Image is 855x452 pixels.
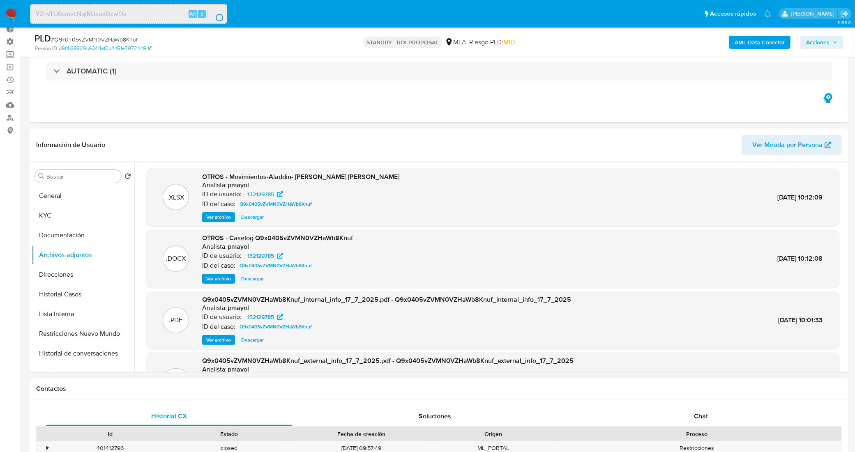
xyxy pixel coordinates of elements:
[202,252,242,260] p: ID de usuario:
[247,251,274,261] span: 132129785
[32,265,134,285] button: Direcciones
[228,181,249,189] h6: pmayol
[51,35,138,44] span: # Q9x0405vZVMN0VZHaWb8Knuf
[778,315,823,325] span: [DATE] 10:01:33
[206,336,231,344] span: Ver archivo
[206,213,231,221] span: Ver archivo
[735,36,785,49] b: AML Data Collector
[38,173,45,179] button: Buscar
[202,181,227,189] p: Analista:
[242,251,288,261] a: 132129785
[202,295,571,304] span: Q9x0405vZVMN0VZHaWb8Knuf_internal_info_17_7_2025.pdf - Q9x0405vZVMN0VZHaWb8Knuf_internal_info_17_...
[236,261,315,271] a: Q9x0405vZVMN0VZHaWb8Knuf
[32,206,134,225] button: KYC
[35,45,57,52] b: Person ID
[46,173,118,180] input: Buscar
[202,200,235,208] p: ID del caso:
[240,322,312,332] span: Q9x0405vZVMN0VZHaWb8Knuf
[710,9,756,18] span: Accesos rápidos
[837,19,851,26] span: 3.155.0
[32,285,134,304] button: Historial Casos
[32,344,134,363] button: Historial de conversaciones
[36,141,105,149] h1: Información de Usuario
[694,411,708,421] span: Chat
[36,385,842,393] h1: Contactos
[237,212,268,222] button: Descargar
[124,173,131,182] button: Volver al orden por defecto
[840,9,849,18] a: Salir
[189,10,196,18] span: Alt
[240,199,312,209] span: Q9x0405vZVMN0VZHaWb8Knuf
[207,8,224,20] button: search-icon
[241,213,264,221] span: Descargar
[32,186,134,206] button: General
[59,45,152,52] a: d9f1b38929c63411af0b4451e7972449
[777,193,823,202] span: [DATE] 10:12:09
[440,430,547,438] div: Origen
[202,233,353,243] span: OTROS - Caselog Q9x0405vZVMN0VZHaWb8Knuf
[206,275,231,283] span: Ver archivo
[202,274,235,284] button: Ver archivo
[752,135,823,155] span: Ver Mirada por Persona
[237,335,268,345] button: Descargar
[202,243,227,251] p: Analista:
[35,32,51,45] b: PLD
[228,243,249,251] h6: pmayol
[294,430,428,438] div: Fecha de creación
[46,62,832,80] div: AUTOMATIC (1)
[202,304,227,312] p: Analista:
[202,172,399,181] span: OTROS - Movimientos-Aladdin- [PERSON_NAME] [PERSON_NAME]
[242,312,288,322] a: 132129785
[242,189,288,199] a: 132129785
[202,190,242,198] p: ID de usuario:
[169,316,183,325] p: .PDF
[175,430,283,438] div: Estado
[57,430,164,438] div: Id
[228,365,249,374] h6: pmayol
[777,254,823,263] span: [DATE] 10:12:08
[32,363,134,383] button: Fecha Compliant
[806,36,830,49] span: Acciones
[202,262,235,270] p: ID del caso:
[363,37,442,48] p: STANDBY - ROI PROPOSAL
[800,36,843,49] button: Acciones
[228,304,249,312] h6: pmayol
[168,193,184,202] p: .XLSX
[241,336,264,344] span: Descargar
[202,323,235,331] p: ID del caso:
[32,324,134,344] button: Restricciones Nuevo Mundo
[32,225,134,245] button: Documentación
[503,37,515,47] span: MID
[445,38,466,47] div: MLA
[469,38,515,47] span: Riesgo PLD:
[202,365,227,374] p: Analista:
[46,444,48,452] div: •
[202,212,235,222] button: Ver archivo
[791,10,837,18] p: leandro.caroprese@mercadolibre.com
[241,275,264,283] span: Descargar
[240,261,312,271] span: Q9x0405vZVMN0VZHaWb8Knuf
[729,36,790,49] button: AML Data Collector
[764,10,771,17] a: Notificaciones
[202,335,235,345] button: Ver archivo
[30,9,227,19] input: Buscar usuario o caso...
[166,254,186,263] p: .DOCX
[67,67,117,76] h3: AUTOMATIC (1)
[247,189,274,199] span: 132129785
[32,245,134,265] button: Archivos adjuntos
[419,411,451,421] span: Soluciones
[151,411,187,421] span: Historial CX
[237,274,268,284] button: Descargar
[200,10,203,18] span: s
[202,313,242,321] p: ID de usuario:
[742,135,842,155] button: Ver Mirada por Persona
[247,312,274,322] span: 132129785
[32,304,134,324] button: Lista Interna
[236,199,315,209] a: Q9x0405vZVMN0VZHaWb8Knuf
[558,430,836,438] div: Proceso
[236,322,315,332] a: Q9x0405vZVMN0VZHaWb8Knuf
[202,356,574,365] span: Q9x0405vZVMN0VZHaWb8Knuf_external_info_17_7_2025.pdf - Q9x0405vZVMN0VZHaWb8Knuf_external_info_17_...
